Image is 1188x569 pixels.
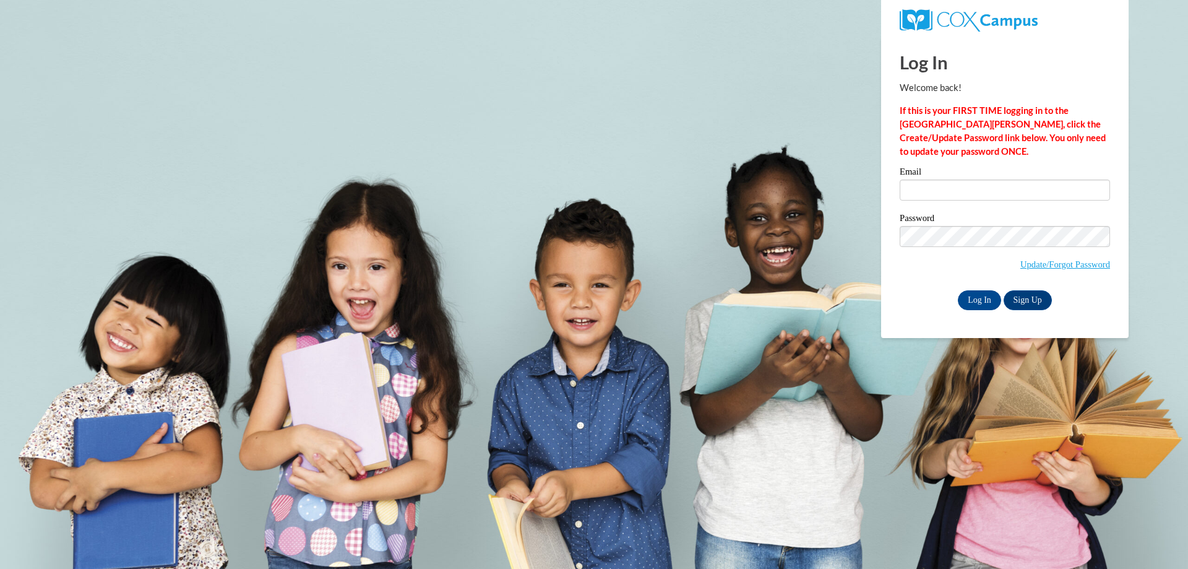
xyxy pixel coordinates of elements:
[1004,290,1052,310] a: Sign Up
[900,105,1106,157] strong: If this is your FIRST TIME logging in to the [GEOGRAPHIC_DATA][PERSON_NAME], click the Create/Upd...
[900,50,1110,75] h1: Log In
[900,167,1110,180] label: Email
[900,14,1038,25] a: COX Campus
[900,9,1038,32] img: COX Campus
[900,214,1110,226] label: Password
[958,290,1001,310] input: Log In
[900,81,1110,95] p: Welcome back!
[1020,259,1110,269] a: Update/Forgot Password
